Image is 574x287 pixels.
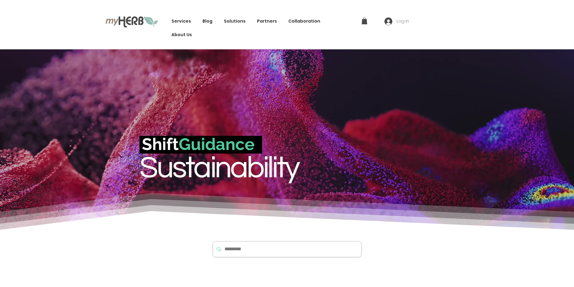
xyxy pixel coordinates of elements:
[179,134,255,154] span: Guidance
[288,18,320,24] span: Collaboration
[380,16,413,27] button: Log In
[254,16,280,27] a: Partners
[202,18,212,24] span: Blog
[224,242,349,257] input: Search...
[105,15,158,27] img: myHerb Logo
[168,16,194,27] a: Services
[199,16,215,27] a: Blog
[285,16,323,27] a: Collaboration
[140,152,299,183] span: Sustainability
[221,16,249,27] div: Solutions
[168,29,195,40] a: About Us
[224,18,246,24] span: Solutions
[142,134,179,154] span: Shift
[257,18,277,24] span: Partners
[171,18,191,24] span: Services
[168,16,355,40] nav: Site
[171,32,192,38] span: About Us
[394,18,411,24] span: Log In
